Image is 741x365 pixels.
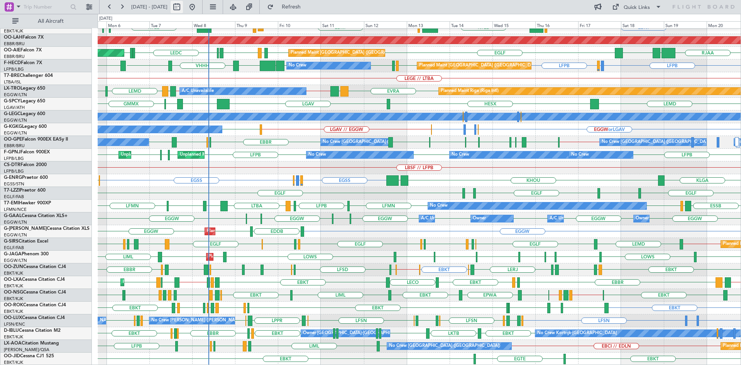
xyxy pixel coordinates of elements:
[4,48,20,53] span: OO-AIE
[4,290,66,295] a: OO-NSGCessna Citation CJ4
[621,21,664,28] div: Sat 18
[4,265,66,269] a: OO-ZUNCessna Citation CJ4
[452,149,469,161] div: No Crew
[4,201,51,205] a: T7-EMIHawker 900XP
[4,252,49,256] a: G-JAGAPhenom 300
[4,137,68,142] a: OO-GPEFalcon 900EX EASy II
[4,245,24,251] a: EGLF/FAB
[4,175,48,180] a: G-ENRGPraetor 600
[4,124,47,129] a: G-KGKGLegacy 600
[4,239,19,244] span: G-SIRS
[578,21,621,28] div: Fri 17
[624,4,650,12] div: Quick Links
[4,163,20,167] span: CS-DTR
[4,28,23,34] a: EBKT/KJK
[4,54,25,59] a: EBBR/BRU
[419,60,541,71] div: Planned Maint [GEOGRAPHIC_DATA] ([GEOGRAPHIC_DATA])
[207,226,328,237] div: Planned Maint [GEOGRAPHIC_DATA] ([GEOGRAPHIC_DATA])
[4,303,66,307] a: OO-ROKCessna Citation CJ4
[4,105,25,110] a: LGAV/ATH
[4,86,45,91] a: LX-TROLegacy 650
[4,137,22,142] span: OO-GPE
[4,168,24,174] a: LFPB/LBG
[4,35,44,40] a: OO-LAHFalcon 7X
[4,219,27,225] a: EGGW/LTN
[8,15,84,27] button: All Aircraft
[4,252,22,256] span: G-JAGA
[4,86,20,91] span: LX-TRO
[4,79,21,85] a: LTBA/ISL
[4,328,19,333] span: D-IBLU
[4,296,23,302] a: EBKT/KJK
[123,277,213,288] div: Planned Maint Kortrijk-[GEOGRAPHIC_DATA]
[4,334,23,340] a: EBKT/KJK
[4,214,22,218] span: G-GAAL
[4,270,23,276] a: EBKT/KJK
[4,73,53,78] a: T7-BREChallenger 604
[107,21,149,28] div: Mon 6
[4,150,50,154] a: F-GPNJFalcon 900EX
[4,232,27,238] a: EGGW/LTN
[4,207,27,212] a: LFMN/NCE
[4,112,45,116] a: G-LEGCLegacy 600
[550,213,582,224] div: A/C Unavailable
[4,66,24,72] a: LFPB/LBG
[99,15,112,22] div: [DATE]
[291,47,412,59] div: Planned Maint [GEOGRAPHIC_DATA] ([GEOGRAPHIC_DATA])
[4,321,25,327] a: LFSN/ENC
[4,112,20,116] span: G-LEGC
[4,341,59,346] a: LX-AOACitation Mustang
[535,21,578,28] div: Thu 16
[636,213,649,224] div: Owner
[275,4,308,10] span: Refresh
[537,328,617,339] div: No Crew Kortrijk-[GEOGRAPHIC_DATA]
[4,290,23,295] span: OO-NSG
[4,130,27,136] a: EGGW/LTN
[364,21,407,28] div: Sun 12
[4,92,27,98] a: EGGW/LTN
[4,277,22,282] span: OO-LXA
[407,21,450,28] div: Mon 13
[4,194,24,200] a: EGLF/FAB
[4,303,23,307] span: OO-ROK
[4,188,46,193] a: T7-LZZIPraetor 600
[4,156,24,161] a: LFPB/LBG
[602,136,731,148] div: No Crew [GEOGRAPHIC_DATA] ([GEOGRAPHIC_DATA] National)
[664,21,707,28] div: Sun 19
[4,226,47,231] span: G-[PERSON_NAME]
[4,309,23,314] a: EBKT/KJK
[4,283,23,289] a: EBKT/KJK
[149,21,192,28] div: Tue 7
[4,163,47,167] a: CS-DTRFalcon 2000
[4,99,20,104] span: G-SPCY
[131,3,167,10] span: [DATE] - [DATE]
[4,61,42,65] a: F-HECDFalcon 7X
[24,1,68,13] input: Trip Number
[4,239,48,244] a: G-SIRSCitation Excel
[4,226,90,231] a: G-[PERSON_NAME]Cessna Citation XLS
[121,149,248,161] div: Unplanned Maint [GEOGRAPHIC_DATA] ([GEOGRAPHIC_DATA])
[4,347,49,353] a: [PERSON_NAME]/QSA
[4,124,22,129] span: G-KGKG
[4,316,22,320] span: OO-LUX
[4,354,54,358] a: OO-JIDCessna CJ1 525
[323,136,452,148] div: No Crew [GEOGRAPHIC_DATA] ([GEOGRAPHIC_DATA] National)
[4,341,22,346] span: LX-AOA
[4,48,42,53] a: OO-AIEFalcon 7X
[389,340,500,352] div: No Crew [GEOGRAPHIC_DATA] ([GEOGRAPHIC_DATA])
[303,328,407,339] div: Owner [GEOGRAPHIC_DATA]-[GEOGRAPHIC_DATA]
[4,214,68,218] a: G-GAALCessna Citation XLS+
[4,354,20,358] span: OO-JID
[4,41,25,47] a: EBBR/BRU
[151,315,244,326] div: No Crew [PERSON_NAME] ([PERSON_NAME])
[4,181,24,187] a: EGSS/STN
[571,149,589,161] div: No Crew
[4,265,23,269] span: OO-ZUN
[20,19,81,24] span: All Aircraft
[4,143,25,149] a: EBBR/BRU
[235,21,278,28] div: Thu 9
[4,61,21,65] span: F-HECD
[4,35,22,40] span: OO-LAH
[278,21,321,28] div: Fri 10
[192,21,235,28] div: Wed 8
